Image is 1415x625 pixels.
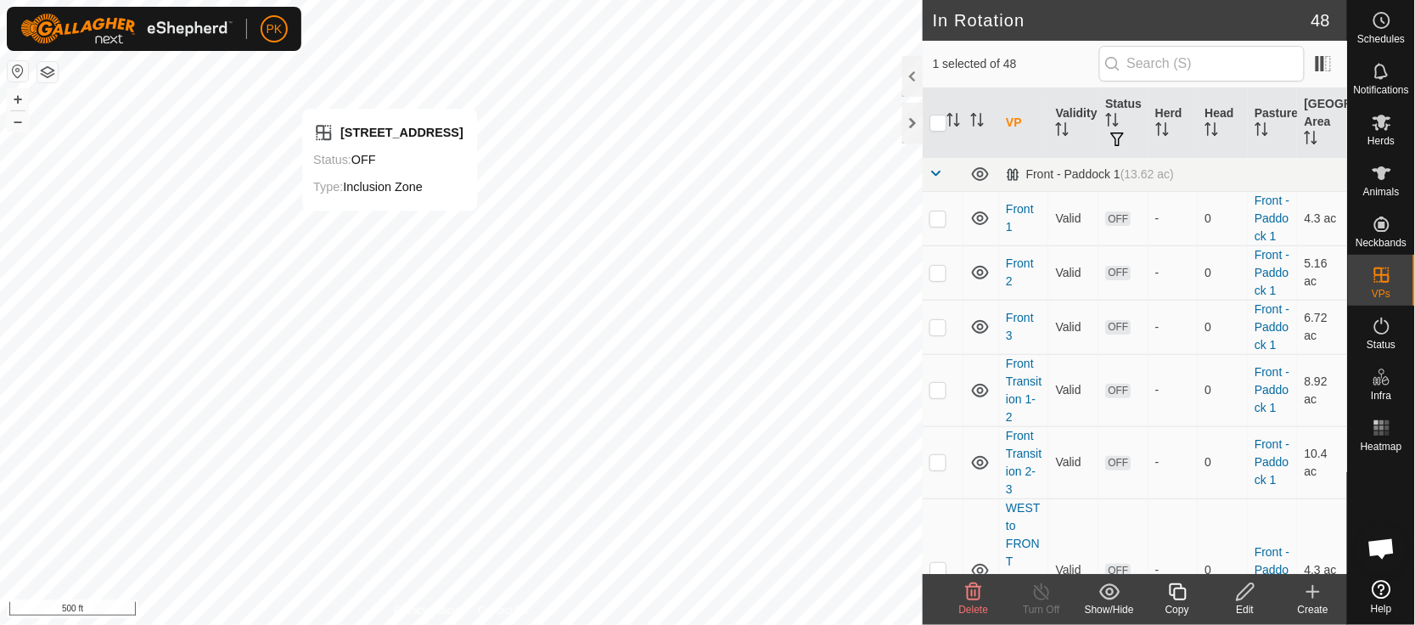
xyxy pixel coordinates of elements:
[20,14,233,44] img: Gallagher Logo
[1048,88,1098,158] th: Validity
[1099,46,1305,82] input: Search (S)
[1006,311,1034,342] a: Front 3
[1155,561,1192,579] div: -
[1367,340,1395,350] span: Status
[8,111,28,132] button: –
[1198,426,1248,498] td: 0
[1371,391,1391,401] span: Infra
[1255,248,1289,297] a: Front - Paddock 1
[1055,125,1069,138] p-sorticon: Activate to sort
[1297,88,1347,158] th: [GEOGRAPHIC_DATA] Area
[1297,300,1347,354] td: 6.72 ac
[1105,266,1131,280] span: OFF
[946,115,960,129] p-sorticon: Activate to sort
[1354,85,1409,95] span: Notifications
[37,62,58,82] button: Map Layers
[1155,453,1192,471] div: -
[1198,88,1248,158] th: Head
[1297,191,1347,245] td: 4.3 ac
[1255,365,1289,414] a: Front - Paddock 1
[970,115,984,129] p-sorticon: Activate to sort
[1048,191,1098,245] td: Valid
[1155,381,1192,399] div: -
[1155,210,1192,228] div: -
[1155,264,1192,282] div: -
[1348,573,1415,621] a: Help
[1048,300,1098,354] td: Valid
[1356,238,1407,248] span: Neckbands
[1048,354,1098,426] td: Valid
[1367,136,1395,146] span: Herds
[1248,88,1298,158] th: Pasture
[1361,442,1402,452] span: Heatmap
[933,10,1311,31] h2: In Rotation
[1105,320,1131,335] span: OFF
[8,61,28,82] button: Reset Map
[313,122,463,143] div: [STREET_ADDRESS]
[1356,523,1407,574] a: Open chat
[1198,300,1248,354] td: 0
[1304,133,1317,147] p-sorticon: Activate to sort
[1255,545,1289,594] a: Front - Paddock 1
[478,603,528,618] a: Contact Us
[959,604,989,616] span: Delete
[1048,426,1098,498] td: Valid
[1255,194,1289,243] a: Front - Paddock 1
[1311,8,1330,33] span: 48
[1363,187,1400,197] span: Animals
[267,20,283,38] span: PK
[1006,357,1042,424] a: Front Transition 1-2
[1105,115,1119,129] p-sorticon: Activate to sort
[1105,384,1131,398] span: OFF
[1048,245,1098,300] td: Valid
[1155,125,1169,138] p-sorticon: Activate to sort
[1148,88,1199,158] th: Herd
[1105,456,1131,470] span: OFF
[1006,202,1034,234] a: Front 1
[1105,564,1131,578] span: OFF
[1143,602,1211,617] div: Copy
[1098,88,1148,158] th: Status
[1255,302,1289,352] a: Front - Paddock 1
[313,180,343,194] label: Type:
[1297,245,1347,300] td: 5.16 ac
[1120,167,1174,181] span: (13.62 ac)
[1372,289,1390,299] span: VPs
[313,149,463,170] div: OFF
[313,153,351,166] label: Status:
[1006,429,1042,496] a: Front Transition 2-3
[1297,354,1347,426] td: 8.92 ac
[1006,256,1034,288] a: Front 2
[1198,191,1248,245] td: 0
[1211,602,1279,617] div: Edit
[1075,602,1143,617] div: Show/Hide
[1105,211,1131,226] span: OFF
[1255,125,1268,138] p-sorticon: Activate to sort
[1008,602,1075,617] div: Turn Off
[394,603,458,618] a: Privacy Policy
[999,88,1049,158] th: VP
[1198,245,1248,300] td: 0
[933,55,1099,73] span: 1 selected of 48
[1371,604,1392,614] span: Help
[1204,125,1218,138] p-sorticon: Activate to sort
[1006,167,1174,182] div: Front - Paddock 1
[1357,34,1405,44] span: Schedules
[1279,602,1347,617] div: Create
[1255,437,1289,487] a: Front - Paddock 1
[8,89,28,110] button: +
[1297,426,1347,498] td: 10.4 ac
[1155,318,1192,336] div: -
[313,177,463,197] div: Inclusion Zone
[1198,354,1248,426] td: 0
